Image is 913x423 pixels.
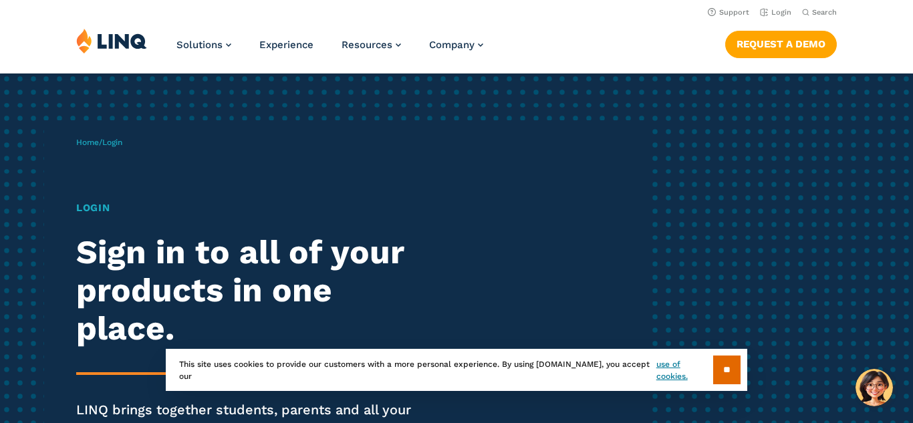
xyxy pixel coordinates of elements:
a: Request a Demo [725,31,837,57]
a: Solutions [176,39,231,51]
a: Company [429,39,483,51]
button: Open Search Bar [802,7,837,17]
span: Company [429,39,475,51]
a: use of cookies. [656,358,713,382]
a: Resources [342,39,401,51]
span: / [76,138,122,147]
span: Search [812,8,837,17]
img: LINQ | K‑12 Software [76,28,147,53]
nav: Button Navigation [725,28,837,57]
a: Login [760,8,791,17]
button: Hello, have a question? Let’s chat. [856,369,893,406]
span: Solutions [176,39,223,51]
nav: Primary Navigation [176,28,483,72]
a: Support [708,8,749,17]
span: Resources [342,39,392,51]
span: Login [102,138,122,147]
h1: Login [76,200,428,216]
h2: Sign in to all of your products in one place. [76,233,428,347]
a: Experience [259,39,313,51]
div: This site uses cookies to provide our customers with a more personal experience. By using [DOMAIN... [166,349,747,391]
a: Home [76,138,99,147]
